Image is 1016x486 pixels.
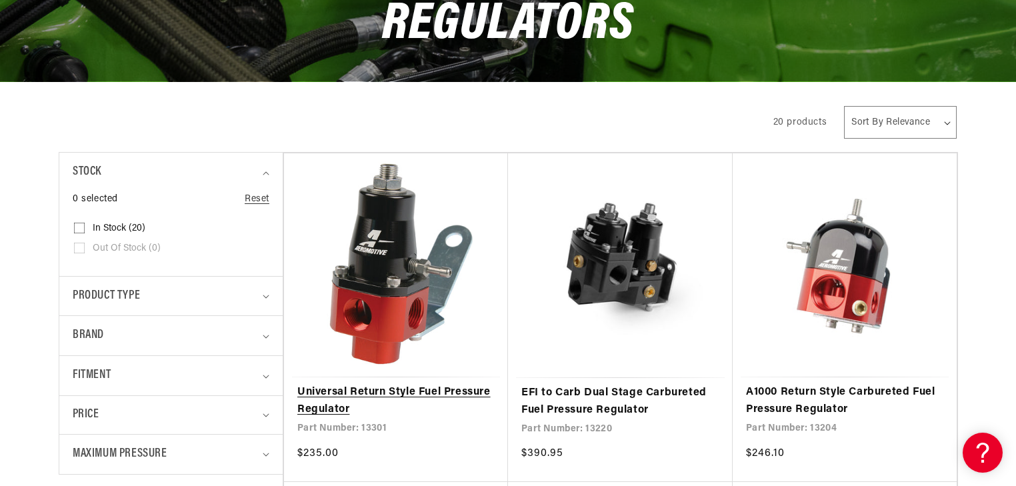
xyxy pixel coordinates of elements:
[773,117,827,127] span: 20 products
[73,396,269,434] summary: Price
[73,356,269,395] summary: Fitment (0 selected)
[245,192,269,207] a: Reset
[93,223,145,235] span: In stock (20)
[73,163,101,182] span: Stock
[93,243,161,255] span: Out of stock (0)
[521,385,719,419] a: EFI to Carb Dual Stage Carbureted Fuel Pressure Regulator
[73,366,111,385] span: Fitment
[73,406,99,424] span: Price
[73,153,269,192] summary: Stock (0 selected)
[73,435,269,474] summary: Maximum Pressure (0 selected)
[73,277,269,316] summary: Product type (0 selected)
[73,445,167,464] span: Maximum Pressure
[73,316,269,355] summary: Brand (0 selected)
[73,287,140,306] span: Product type
[73,192,118,207] span: 0 selected
[297,384,495,418] a: Universal Return Style Fuel Pressure Regulator
[746,384,943,418] a: A1000 Return Style Carbureted Fuel Pressure Regulator
[73,326,104,345] span: Brand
